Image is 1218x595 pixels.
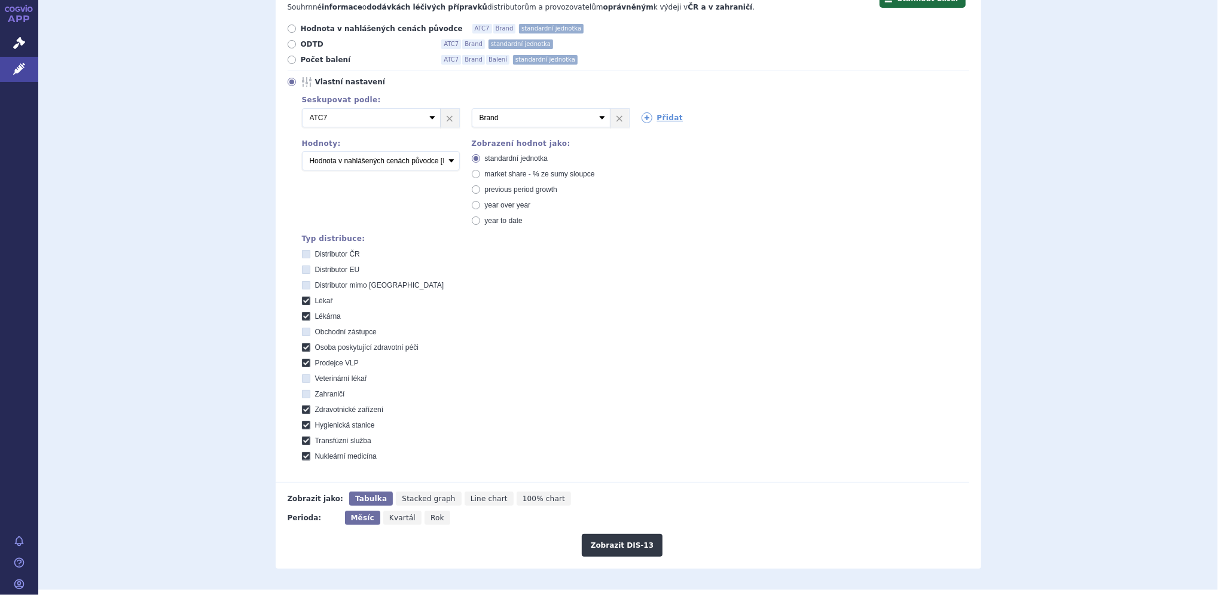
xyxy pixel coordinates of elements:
[486,55,509,65] span: Balení
[485,170,595,178] span: market share - % ze sumy sloupce
[472,139,630,148] div: Zobrazení hodnot jako:
[610,109,629,127] a: ×
[315,359,359,367] span: Prodejce VLP
[315,374,367,383] span: Veterinární lékař
[290,96,969,104] div: Seskupovat podle:
[351,514,374,522] span: Měsíc
[472,24,492,33] span: ATC7
[489,39,553,49] span: standardní jednotka
[441,109,459,127] a: ×
[315,250,360,258] span: Distributor ČR
[462,55,485,65] span: Brand
[315,266,360,274] span: Distributor EU
[402,495,455,503] span: Stacked graph
[642,112,683,123] a: Přidat
[302,139,460,148] div: Hodnoty:
[485,185,557,194] span: previous period growth
[688,3,752,11] strong: ČR a v zahraničí
[322,3,362,11] strong: informace
[302,234,969,243] div: Typ distribuce:
[471,495,508,503] span: Line chart
[288,492,343,506] div: Zobrazit jako:
[315,343,419,352] span: Osoba poskytující zdravotní péči
[367,3,487,11] strong: dodávkách léčivých přípravků
[315,297,333,305] span: Lékař
[485,216,523,225] span: year to date
[315,281,444,289] span: Distributor mimo [GEOGRAPHIC_DATA]
[315,77,447,87] span: Vlastní nastavení
[513,55,578,65] span: standardní jednotka
[485,154,548,163] span: standardní jednotka
[441,39,461,49] span: ATC7
[315,437,371,445] span: Transfúzní služba
[441,55,461,65] span: ATC7
[315,312,341,321] span: Lékárna
[355,495,387,503] span: Tabulka
[315,452,377,460] span: Nukleární medicína
[582,534,663,557] button: Zobrazit DIS-13
[485,201,531,209] span: year over year
[493,24,516,33] span: Brand
[288,2,874,13] p: Souhrnné o distributorům a provozovatelům k výdeji v .
[315,328,377,336] span: Obchodní zástupce
[603,3,654,11] strong: oprávněným
[315,421,375,429] span: Hygienická stanice
[523,495,565,503] span: 100% chart
[431,514,444,522] span: Rok
[301,55,432,65] span: Počet balení
[389,514,416,522] span: Kvartál
[290,108,969,127] div: 2
[301,39,432,49] span: ODTD
[301,24,463,33] span: Hodnota v nahlášených cenách původce
[288,511,339,525] div: Perioda:
[519,24,584,33] span: standardní jednotka
[462,39,485,49] span: Brand
[315,405,384,414] span: Zdravotnické zařízení
[315,390,345,398] span: Zahraničí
